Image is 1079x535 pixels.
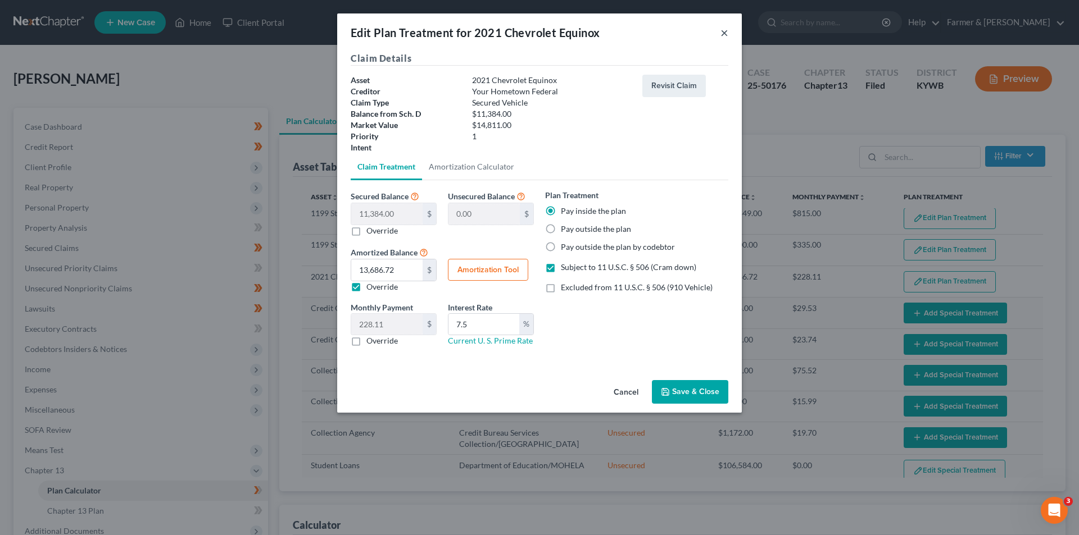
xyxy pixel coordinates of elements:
[345,97,466,108] div: Claim Type
[466,108,637,120] div: $11,384.00
[345,131,466,142] div: Priority
[351,203,423,225] input: 0.00
[720,26,728,39] button: ×
[423,314,436,335] div: $
[605,381,647,404] button: Cancel
[422,153,521,180] a: Amortization Calculator
[519,314,533,335] div: %
[345,108,466,120] div: Balance from Sch. D
[351,52,728,66] h5: Claim Details
[366,281,398,292] label: Override
[561,241,675,253] label: Pay outside the plan by codebtor
[642,75,706,97] button: Revisit Claim
[345,86,466,97] div: Creditor
[448,314,519,335] input: 0.00
[466,75,637,86] div: 2021 Chevrolet Equinox
[448,203,520,225] input: 0.00
[366,335,398,346] label: Override
[1064,497,1073,506] span: 3
[448,336,533,345] a: Current U. S. Prime Rate
[448,191,515,201] span: Unsecured Balance
[351,314,423,335] input: 0.00
[366,225,398,236] label: Override
[351,259,423,281] input: 0.00
[561,205,626,217] label: Pay inside the plan
[466,120,637,131] div: $14,811.00
[351,248,418,257] span: Amortized Balance
[448,259,528,281] button: Amortization Tool
[351,301,413,313] label: Monthly Payment
[466,97,637,108] div: Secured Vehicle
[345,120,466,131] div: Market Value
[345,142,466,153] div: Intent
[561,223,631,235] label: Pay outside the plan
[520,203,533,225] div: $
[466,131,637,142] div: 1
[423,203,436,225] div: $
[351,191,409,201] span: Secured Balance
[345,75,466,86] div: Asset
[466,86,637,97] div: Your Hometown Federal
[448,301,492,313] label: Interest Rate
[561,262,696,272] span: Subject to 11 U.S.C. § 506 (Cram down)
[545,189,599,201] label: Plan Treatment
[423,259,436,281] div: $
[561,282,713,292] span: Excluded from 11 U.S.C. § 506 (910 Vehicle)
[1041,497,1068,524] iframe: Intercom live chat
[351,153,422,180] a: Claim Treatment
[652,380,728,404] button: Save & Close
[351,25,600,40] div: Edit Plan Treatment for 2021 Chevrolet Equinox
